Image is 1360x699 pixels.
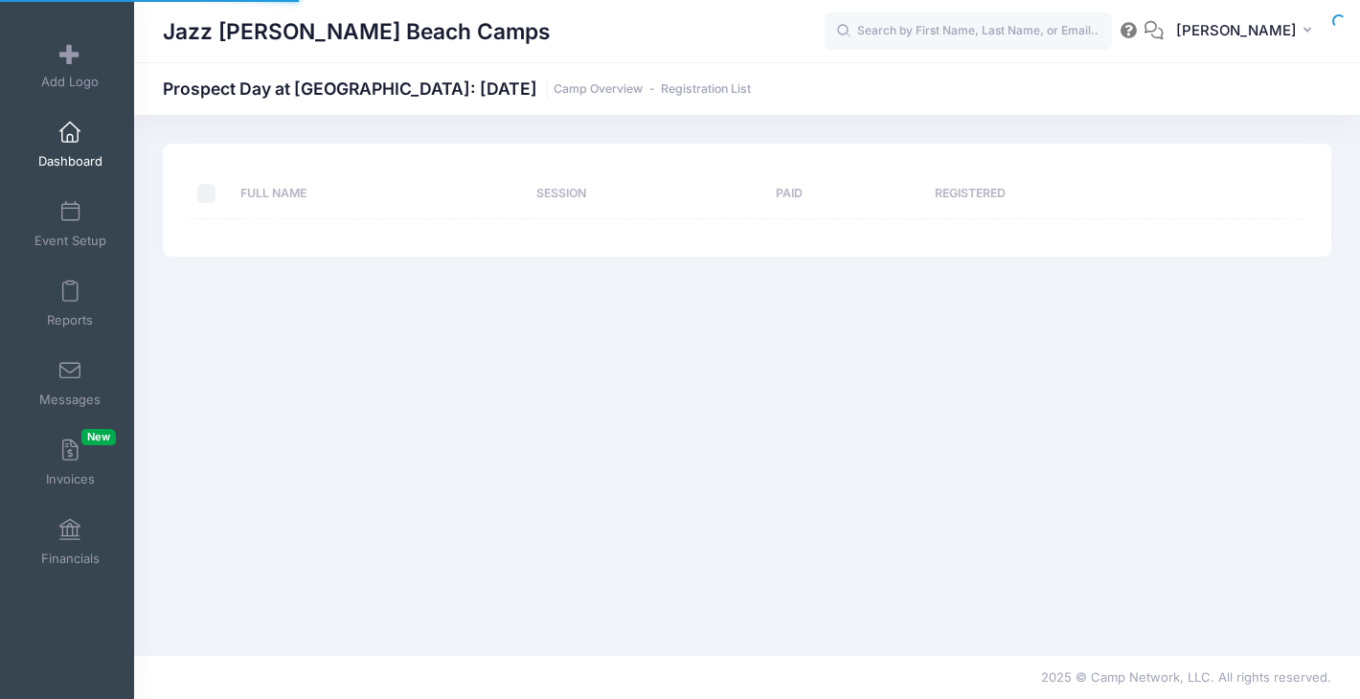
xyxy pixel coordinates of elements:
a: Financials [25,508,116,575]
a: Add Logo [25,32,116,99]
span: Reports [47,312,93,328]
span: [PERSON_NAME] [1176,20,1297,41]
span: 2025 © Camp Network, LLC. All rights reserved. [1041,669,1331,685]
th: Session [528,169,767,219]
th: Full Name [232,169,528,219]
h1: Prospect Day at [GEOGRAPHIC_DATA]: [DATE] [163,79,751,99]
a: Reports [25,270,116,337]
span: Dashboard [38,153,102,169]
input: Search by First Name, Last Name, or Email... [825,12,1112,51]
a: Camp Overview [554,82,643,97]
span: Financials [41,551,100,567]
a: Messages [25,349,116,417]
span: Add Logo [41,74,99,90]
a: Registration List [661,82,751,97]
th: Registered [925,169,1238,219]
a: Event Setup [25,191,116,258]
h1: Jazz [PERSON_NAME] Beach Camps [163,10,551,54]
th: Paid [766,169,925,219]
span: Invoices [46,471,95,487]
span: Event Setup [34,233,106,249]
span: Messages [39,392,101,408]
a: InvoicesNew [25,429,116,496]
button: [PERSON_NAME] [1164,10,1331,54]
a: Dashboard [25,111,116,178]
span: New [81,429,116,445]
